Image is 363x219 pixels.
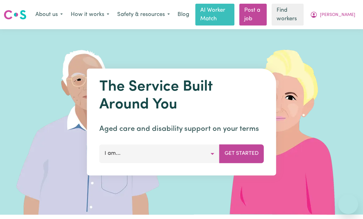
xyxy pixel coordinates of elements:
a: AI Worker Match [195,4,234,25]
h1: The Service Built Around You [99,78,264,114]
button: Safety & resources [113,8,174,21]
span: [PERSON_NAME] [320,12,355,18]
iframe: Button to launch messaging window [338,194,358,214]
button: My Account [306,8,359,21]
a: Careseekers logo [4,8,26,22]
a: Find workers [272,4,304,25]
button: About us [31,8,67,21]
a: Blog [174,8,193,22]
p: Aged care and disability support on your terms [99,124,264,135]
button: I am... [99,145,220,163]
button: Get Started [219,145,264,163]
button: How it works [67,8,113,21]
img: Careseekers logo [4,9,26,20]
a: Post a job [239,4,267,25]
